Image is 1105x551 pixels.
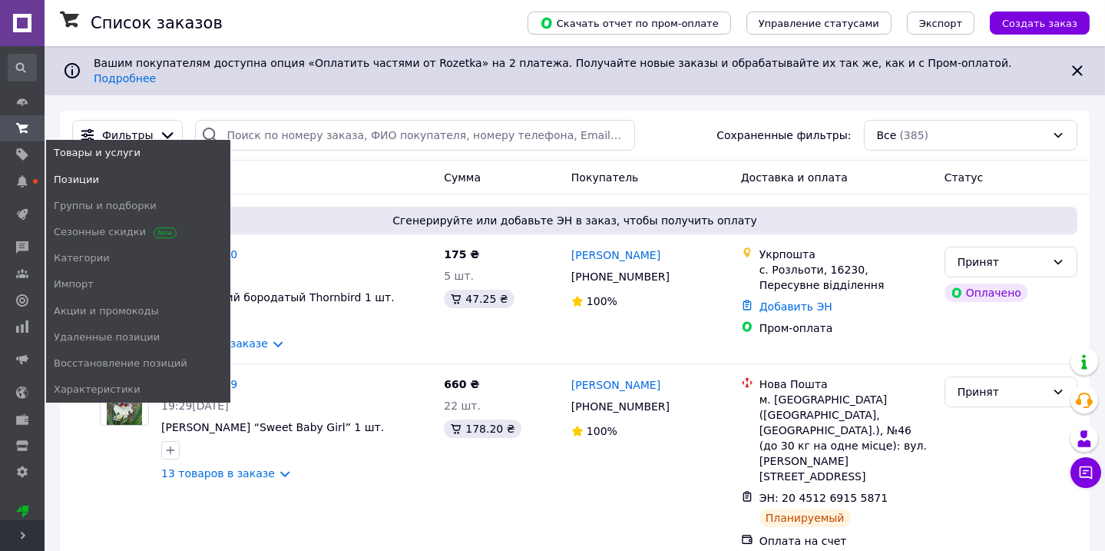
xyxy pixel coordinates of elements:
a: Категории [46,245,230,271]
button: Экспорт [907,12,974,35]
div: с. Розльоти, 16230, Пересувне відділення [759,262,932,293]
span: Скачать отчет по пром-оплате [540,16,719,30]
span: Позиции [54,173,99,187]
div: Оплачено [945,284,1027,302]
button: Создать заказ [990,12,1090,35]
div: Принят [958,383,1046,400]
span: 19:29[DATE] [161,400,229,412]
button: Управление статусами [746,12,892,35]
span: 175 ₴ [444,248,479,261]
span: Сумма [444,171,481,184]
span: 22 шт. [444,400,481,412]
a: [PERSON_NAME] [571,377,660,393]
div: Пром-оплата [759,320,932,336]
h1: Список заказов [91,14,223,32]
a: Добавить ЭН [759,300,832,313]
span: Акции и промокоды [54,304,159,318]
a: Акции и промокоды [46,298,230,324]
span: 100% [587,425,617,437]
div: Планируемый [759,509,851,527]
a: [PERSON_NAME] “Sweet Baby Girl” 1 шт. [161,421,384,433]
a: [PERSON_NAME] [571,247,660,263]
span: Статус [945,171,984,184]
span: ЭН: 20 4512 6915 5871 [759,492,888,504]
a: Ирис высокий бородатый Thornbird 1 шт. [161,291,395,304]
div: 47.25 ₴ [444,290,514,308]
div: Оплата на счет [759,533,932,549]
span: 100% [587,295,617,307]
a: Подробнее [94,72,156,85]
div: м. [GEOGRAPHIC_DATA] ([GEOGRAPHIC_DATA], [GEOGRAPHIC_DATA].), №46 (до 30 кг на одне місце): вул. ... [759,392,932,484]
span: Импорт [54,277,94,291]
a: Сезонные скидки [46,219,230,245]
span: Создать заказ [1002,18,1077,29]
div: Принят [958,254,1046,271]
div: Укрпошта [759,247,932,262]
span: Категории [54,251,110,265]
a: Удаленные позиции [46,324,230,350]
a: 13 товаров в заказе [161,467,275,480]
div: 178.20 ₴ [444,420,521,438]
a: Восстановление позиций [46,350,230,377]
span: Товары и услуги [54,146,141,160]
div: [PHONE_NUMBER] [568,266,673,287]
span: Сезонные скидки [54,225,173,239]
span: Все [877,128,897,143]
button: Чат с покупателем [1070,457,1101,488]
input: Поиск по номеру заказа, ФИО покупателя, номеру телефона, Email, номеру накладной [195,120,635,151]
a: Позиции [46,167,230,193]
span: Сохраненные фильтры: [716,128,851,143]
a: Группы и подборки [46,193,230,219]
span: 660 ₴ [444,378,479,390]
a: Импорт [46,271,230,297]
span: Восстановление позиций [54,357,187,370]
button: Скачать отчет по пром-оплате [528,12,731,35]
span: Управление статусами [759,18,879,29]
span: Покупатель [571,171,639,184]
span: Вашим покупателям доступна опция «Оплатить частями от Rozetka» на 2 платежа. Получайте новые зака... [94,57,1017,85]
a: Характеристики [46,377,230,403]
span: Группы и подборки [54,199,157,213]
span: Сгенерируйте или добавьте ЭН в заказ, чтобы получить оплату [78,213,1071,228]
a: Создать заказ [974,16,1090,28]
span: Характеристики [54,383,141,397]
span: 5 шт. [444,270,474,282]
span: Экспорт [919,18,962,29]
div: [PHONE_NUMBER] [568,396,673,417]
span: Фильтры [102,128,153,143]
a: 5 товаров в заказе [161,337,268,350]
span: Удаленные позиции [54,330,160,344]
span: Доставка и оплата [741,171,848,184]
div: Нова Пошта [759,377,932,392]
span: (385) [899,129,928,141]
